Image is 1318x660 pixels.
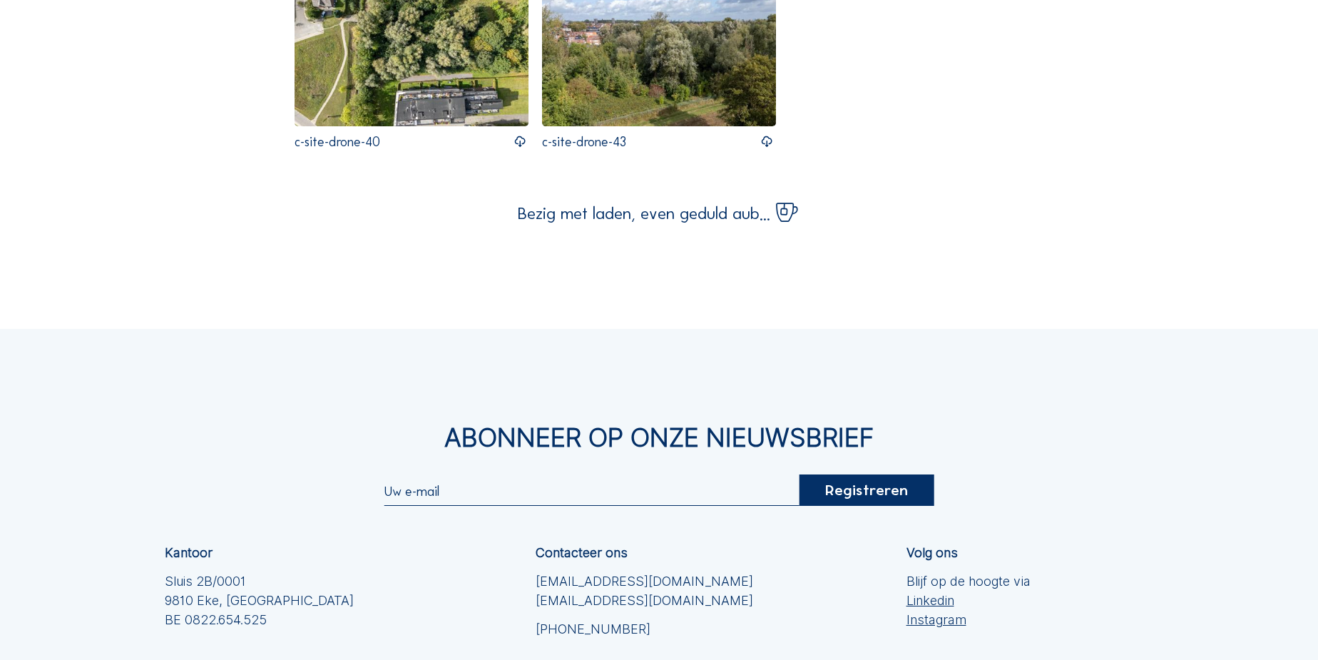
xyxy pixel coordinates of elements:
a: [EMAIL_ADDRESS][DOMAIN_NAME] [536,591,753,610]
input: Uw e-mail [384,484,800,499]
a: Instagram [906,610,1031,629]
div: Volg ons [906,547,958,559]
div: Abonneer op onze nieuwsbrief [165,425,1153,450]
div: Registreren [800,474,934,505]
p: c-site-drone-43 [542,136,626,148]
div: Sluis 2B/0001 9810 Eke, [GEOGRAPHIC_DATA] BE 0822.654.525 [165,572,354,629]
a: [PHONE_NUMBER] [536,619,753,639]
a: [EMAIL_ADDRESS][DOMAIN_NAME] [536,572,753,591]
a: Linkedin [906,591,1031,610]
div: Kantoor [165,547,213,559]
div: Blijf op de hoogte via [906,572,1031,629]
p: c-site-drone-40 [295,136,380,148]
span: Bezig met laden, even geduld aub... [518,205,770,222]
div: Contacteer ons [536,547,628,559]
